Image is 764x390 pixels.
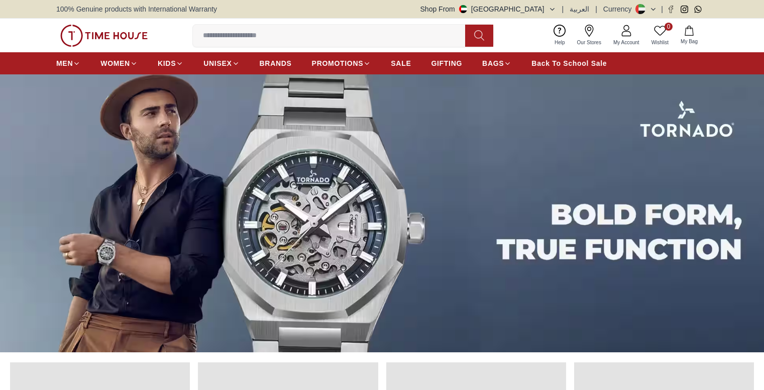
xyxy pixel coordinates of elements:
span: WOMEN [100,58,130,68]
a: Help [549,23,571,48]
a: WOMEN [100,54,138,72]
a: GIFTING [431,54,462,72]
span: Our Stores [573,39,605,46]
span: BAGS [482,58,504,68]
span: Wishlist [647,39,673,46]
button: العربية [570,4,589,14]
span: | [562,4,564,14]
a: KIDS [158,54,183,72]
a: PROMOTIONS [312,54,371,72]
span: 100% Genuine products with International Warranty [56,4,217,14]
span: SALE [391,58,411,68]
a: MEN [56,54,80,72]
a: Whatsapp [694,6,702,13]
span: UNISEX [203,58,232,68]
span: KIDS [158,58,176,68]
button: My Bag [675,24,704,47]
span: MEN [56,58,73,68]
a: 0Wishlist [645,23,675,48]
span: Help [551,39,569,46]
a: Our Stores [571,23,607,48]
a: Facebook [667,6,675,13]
a: Back To School Sale [531,54,607,72]
img: United Arab Emirates [459,5,467,13]
span: Back To School Sale [531,58,607,68]
button: Shop From[GEOGRAPHIC_DATA] [420,4,556,14]
a: UNISEX [203,54,239,72]
a: BAGS [482,54,511,72]
img: ... [60,25,148,47]
a: SALE [391,54,411,72]
span: | [595,4,597,14]
span: BRANDS [260,58,292,68]
span: 0 [665,23,673,31]
span: GIFTING [431,58,462,68]
span: | [661,4,663,14]
span: My Account [609,39,643,46]
a: Instagram [681,6,688,13]
a: BRANDS [260,54,292,72]
div: Currency [603,4,636,14]
span: My Bag [677,38,702,45]
span: PROMOTIONS [312,58,364,68]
